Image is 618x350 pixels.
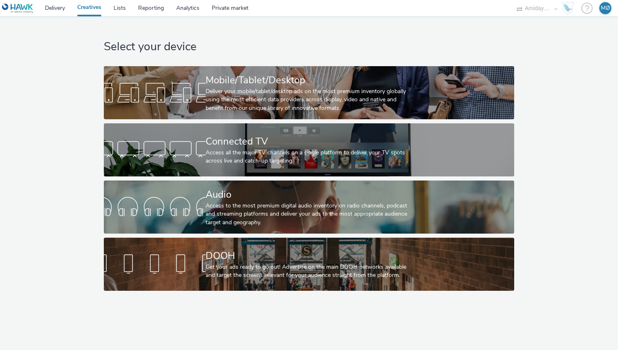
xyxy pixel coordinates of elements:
a: Connected TVAccess all the major TV channels on a single platform to deliver your TV spots across... [104,123,514,176]
div: MØ [601,2,610,14]
div: Get your ads ready to go out! Advertise on the main DOOH networks available and target the screen... [206,263,409,280]
div: Connected TV [206,134,409,149]
div: Deliver your mobile/tablet/desktop ads on the most premium inventory globally using the most effi... [206,87,409,112]
a: Hawk Academy [562,2,577,15]
div: Audio [206,187,409,202]
div: Access to the most premium digital audio inventory on radio channels, podcast and streaming platf... [206,202,409,227]
a: AudioAccess to the most premium digital audio inventory on radio channels, podcast and streaming ... [104,181,514,234]
h1: Select your device [104,39,514,55]
a: DOOHGet your ads ready to go out! Advertise on the main DOOH networks available and target the sc... [104,238,514,291]
div: DOOH [206,249,409,263]
a: Mobile/Tablet/DesktopDeliver your mobile/tablet/desktop ads on the most premium inventory globall... [104,66,514,119]
img: Hawk Academy [562,2,574,15]
div: Mobile/Tablet/Desktop [206,73,409,87]
img: undefined Logo [2,3,34,13]
div: Access all the major TV channels on a single platform to deliver your TV spots across live and ca... [206,149,409,165]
